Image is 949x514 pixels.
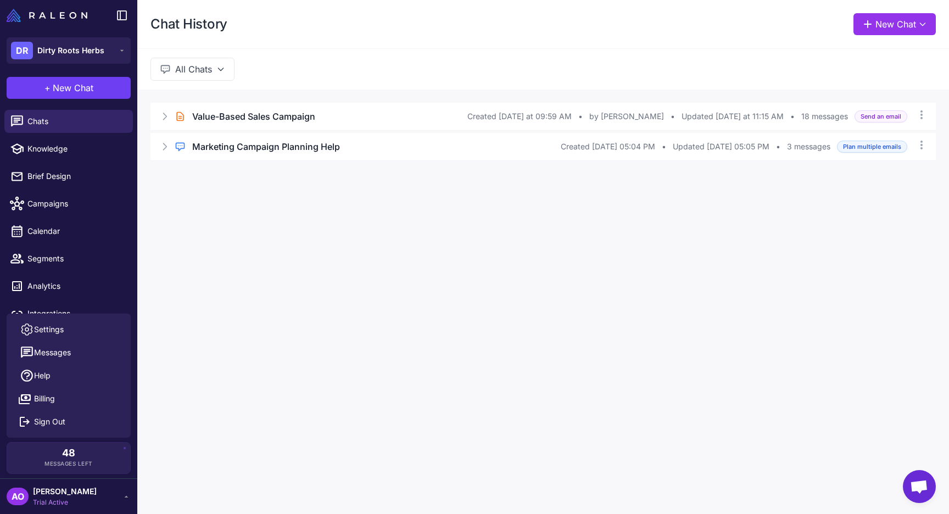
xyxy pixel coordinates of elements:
[37,44,104,57] span: Dirty Roots Herbs
[53,81,93,94] span: New Chat
[27,170,124,182] span: Brief Design
[34,323,64,336] span: Settings
[4,220,133,243] a: Calendar
[4,192,133,215] a: Campaigns
[44,460,93,468] span: Messages Left
[671,110,675,122] span: •
[776,141,780,153] span: •
[33,485,97,498] span: [PERSON_NAME]
[561,141,655,153] span: Created [DATE] 05:04 PM
[673,141,769,153] span: Updated [DATE] 05:05 PM
[33,498,97,507] span: Trial Active
[11,341,126,364] button: Messages
[4,247,133,270] a: Segments
[27,225,124,237] span: Calendar
[4,110,133,133] a: Chats
[682,110,784,122] span: Updated [DATE] at 11:15 AM
[4,165,133,188] a: Brief Design
[27,115,124,127] span: Chats
[853,13,936,35] button: New Chat
[27,308,124,320] span: Integrations
[11,42,33,59] div: DR
[192,140,340,153] h3: Marketing Campaign Planning Help
[801,110,848,122] span: 18 messages
[34,393,55,405] span: Billing
[34,416,65,428] span: Sign Out
[662,141,666,153] span: •
[787,141,830,153] span: 3 messages
[44,81,51,94] span: +
[837,141,907,153] span: Plan multiple emails
[11,410,126,433] button: Sign Out
[7,488,29,505] div: AO
[27,253,124,265] span: Segments
[4,302,133,325] a: Integrations
[27,143,124,155] span: Knowledge
[150,15,227,33] h1: Chat History
[7,9,92,22] a: Raleon Logo
[4,275,133,298] a: Analytics
[34,370,51,382] span: Help
[27,198,124,210] span: Campaigns
[790,110,795,122] span: •
[4,137,133,160] a: Knowledge
[62,448,75,458] span: 48
[11,364,126,387] a: Help
[7,9,87,22] img: Raleon Logo
[192,110,315,123] h3: Value-Based Sales Campaign
[7,77,131,99] button: +New Chat
[467,110,572,122] span: Created [DATE] at 09:59 AM
[589,110,664,122] span: by [PERSON_NAME]
[7,37,131,64] button: DRDirty Roots Herbs
[855,110,907,123] span: Send an email
[34,347,71,359] span: Messages
[578,110,583,122] span: •
[903,470,936,503] div: Open chat
[27,280,124,292] span: Analytics
[150,58,235,81] button: All Chats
